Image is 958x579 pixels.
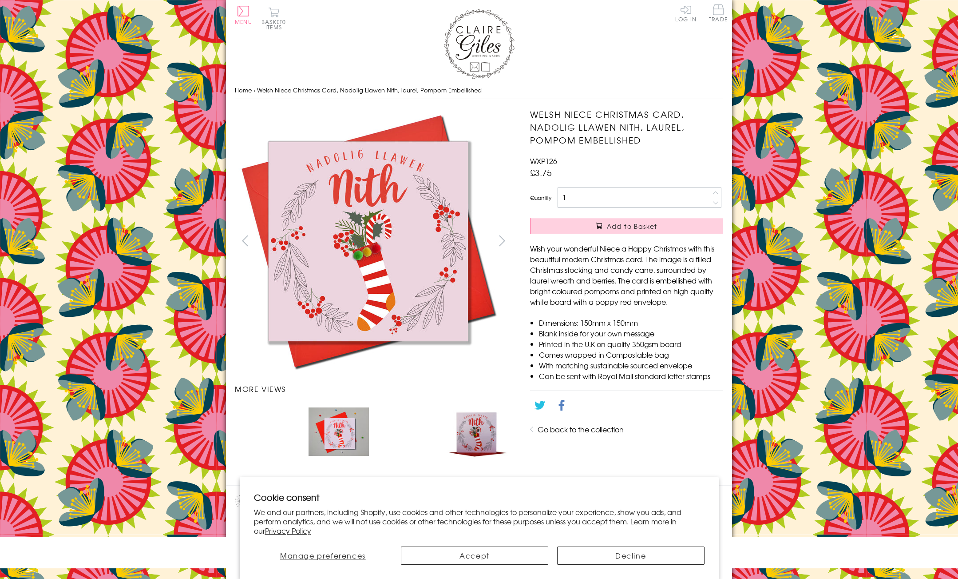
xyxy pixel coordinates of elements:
h3: More views [235,383,512,394]
a: Privacy Policy [265,525,311,536]
button: Menu [235,6,252,24]
span: WXP126 [530,156,557,166]
button: Decline [557,547,705,565]
img: Welsh Niece Christmas Card, Nadolig Llawen Nith, laurel, Pompom Embellished [269,414,270,414]
ul: Carousel Pagination [235,403,512,463]
li: Comes wrapped in Compostable bag [539,349,723,360]
span: Add to Basket [607,222,657,231]
li: Carousel Page 4 [443,403,512,463]
span: Manage preferences [280,550,366,561]
h2: Cookie consent [254,491,705,503]
label: Quantity [530,194,551,202]
img: Welsh Niece Christmas Card, Nadolig Llawen Nith, laurel, Pompom Embellished [235,108,501,375]
li: Blank inside for your own message [539,328,723,339]
button: Add to Basket [530,218,723,234]
img: Welsh Niece Christmas Card, Nadolig Llawen Nith, laurel, Pompom Embellished [447,407,508,459]
p: Wish your wonderful Niece a Happy Christmas with this beautiful modern Christmas card. The image ... [530,243,723,307]
img: Welsh Niece Christmas Card, Nadolig Llawen Nith, laurel, Pompom Embellished [512,108,779,321]
span: Trade [709,4,728,22]
span: £3.75 [530,166,552,179]
nav: breadcrumbs [235,81,723,100]
span: › [253,86,255,94]
li: Carousel Page 3 [373,403,443,463]
img: Claire Giles Greetings Cards [443,9,515,79]
a: Log In [675,4,697,22]
button: prev [235,231,255,251]
li: Printed in the U.K on quality 350gsm board [539,339,723,349]
span: 0 items [265,18,286,31]
p: We and our partners, including Shopify, use cookies and other technologies to personalize your ex... [254,507,705,535]
a: Home [235,86,252,94]
li: Dimensions: 150mm x 150mm [539,317,723,328]
button: Basket0 items [261,7,286,30]
li: Carousel Page 1 (Current Slide) [235,403,304,463]
li: Can be sent with Royal Mail standard letter stamps [539,371,723,381]
li: Carousel Page 2 [304,403,373,463]
span: Menu [235,18,252,26]
a: Trade [709,4,728,24]
h1: Welsh Niece Christmas Card, Nadolig Llawen Nith, laurel, Pompom Embellished [530,108,723,146]
span: Welsh Niece Christmas Card, Nadolig Llawen Nith, laurel, Pompom Embellished [257,86,482,94]
button: Manage preferences [254,547,392,565]
img: Welsh Niece Christmas Card, Nadolig Llawen Nith, laurel, Pompom Embellished [309,407,369,456]
h2: Product recommendations [235,495,723,508]
button: next [492,231,512,251]
li: With matching sustainable sourced envelope [539,360,723,371]
button: Accept [401,547,548,565]
a: Go back to the collection [538,424,624,435]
